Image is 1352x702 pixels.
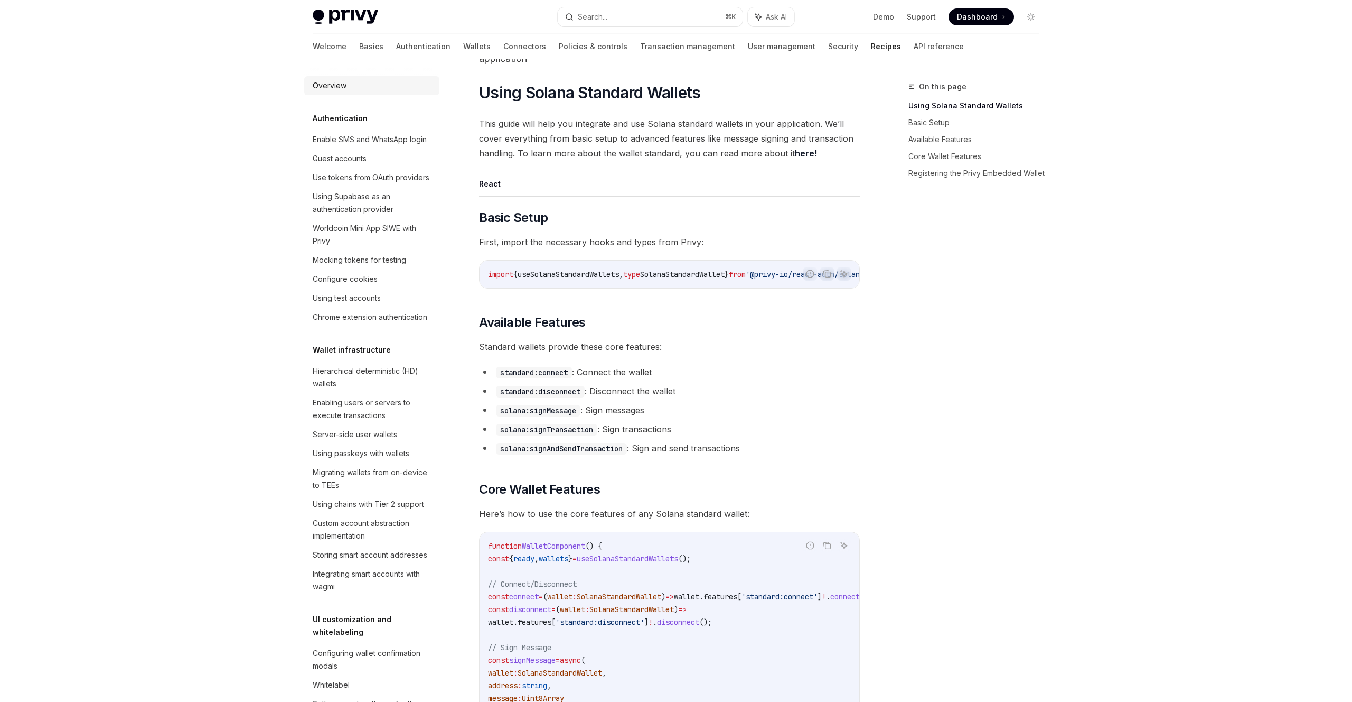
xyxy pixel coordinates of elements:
span: : [518,681,522,690]
span: = [556,655,560,665]
a: Worldcoin Mini App SIWE with Privy [304,219,439,251]
span: features [518,617,551,627]
div: Worldcoin Mini App SIWE with Privy [313,222,433,247]
a: Recipes [871,34,901,59]
span: disconnect [509,605,551,614]
span: wallet [488,617,513,627]
div: Using test accounts [313,292,381,304]
a: Configure cookies [304,270,439,289]
code: standard:connect [496,367,572,378]
span: : [572,592,577,602]
li: : Sign and send transactions [479,441,860,456]
span: = [551,605,556,614]
span: Basic Setup [479,209,548,226]
h5: Wallet infrastructure [313,344,391,356]
span: // Sign Message [488,643,551,652]
span: wallet [560,605,585,614]
button: Toggle dark mode [1022,8,1039,25]
a: Basics [359,34,383,59]
span: => [665,592,674,602]
a: Hierarchical deterministic (HD) wallets [304,362,439,393]
a: Dashboard [949,8,1014,25]
span: ⌘ K [725,13,736,21]
a: Using chains with Tier 2 support [304,495,439,514]
span: On this page [919,80,966,93]
span: Using Solana Standard Wallets [479,83,700,102]
div: Enable SMS and WhatsApp login [313,133,427,146]
div: Search... [578,11,607,23]
span: address [488,681,518,690]
span: '@privy-io/react-auth/solana' [746,270,868,279]
span: ] [818,592,822,602]
span: SolanaStandardWallet [640,270,725,279]
span: First, import the necessary hooks and types from Privy: [479,235,860,250]
span: ] [644,617,649,627]
a: Available Features [908,131,1048,148]
span: SolanaStandardWallet [577,592,661,602]
li: : Sign transactions [479,422,860,437]
li: : Sign messages [479,403,860,418]
button: Report incorrect code [803,267,817,281]
a: Security [828,34,858,59]
a: Using test accounts [304,289,439,308]
div: Enabling users or servers to execute transactions [313,396,433,422]
span: type [623,270,640,279]
span: connect [830,592,860,602]
span: wallet [488,668,513,678]
a: Using passkeys with wallets [304,444,439,463]
a: Wallets [463,34,491,59]
a: Mocking tokens for testing [304,251,439,270]
code: solana:signMessage [496,405,580,417]
span: signMessage [509,655,556,665]
li: : Connect the wallet [479,365,860,380]
span: string [522,681,547,690]
span: useSolanaStandardWallets [518,270,619,279]
h5: UI customization and whitelabeling [313,613,439,639]
span: () { [585,541,602,551]
div: Hierarchical deterministic (HD) wallets [313,365,433,390]
span: { [509,554,513,564]
a: Enable SMS and WhatsApp login [304,130,439,149]
a: Custom account abstraction implementation [304,514,439,546]
button: Ask AI [837,539,851,552]
a: Connectors [503,34,546,59]
span: // Connect/Disconnect [488,579,577,589]
span: , [534,554,539,564]
button: Ask AI [748,7,794,26]
li: : Disconnect the wallet [479,384,860,399]
a: here! [795,148,817,159]
code: solana:signAndSendTransaction [496,443,627,455]
span: . [699,592,703,602]
div: Using passkeys with wallets [313,447,409,460]
span: SolanaStandardWallet [518,668,602,678]
code: standard:disconnect [496,386,585,398]
button: Ask AI [837,267,851,281]
span: . [826,592,830,602]
span: const [488,605,509,614]
a: Demo [873,12,894,22]
span: Available Features [479,314,585,331]
span: WalletComponent [522,541,585,551]
span: : [585,605,589,614]
a: Configuring wallet confirmation modals [304,644,439,676]
a: Authentication [396,34,450,59]
span: . [513,617,518,627]
a: Server-side user wallets [304,425,439,444]
span: = [572,554,577,564]
span: => [678,605,687,614]
a: Basic Setup [908,114,1048,131]
span: wallet [674,592,699,602]
span: { [513,270,518,279]
span: const [488,592,509,602]
a: Migrating wallets from on-device to TEEs [304,463,439,495]
span: ! [649,617,653,627]
span: (); [678,554,691,564]
span: ) [674,605,678,614]
div: Migrating wallets from on-device to TEEs [313,466,433,492]
a: Integrating smart accounts with wagmi [304,565,439,596]
span: wallet [547,592,572,602]
a: Using Solana Standard Wallets [908,97,1048,114]
span: ( [581,655,585,665]
span: SolanaStandardWallet [589,605,674,614]
a: Policies & controls [559,34,627,59]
